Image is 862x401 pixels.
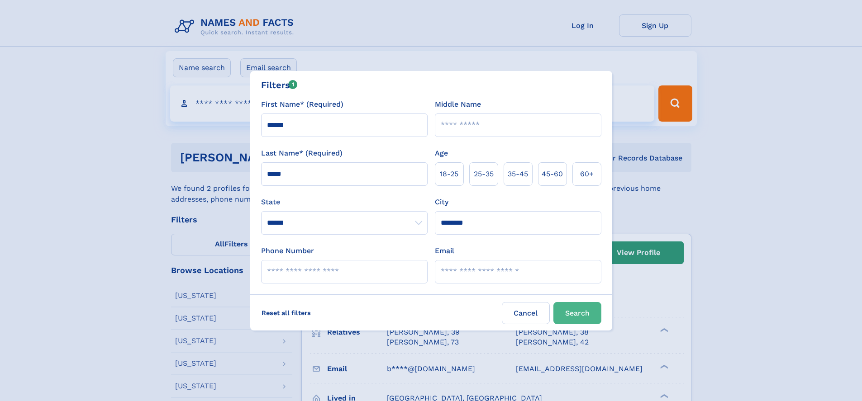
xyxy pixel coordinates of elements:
label: City [435,197,448,208]
label: First Name* (Required) [261,99,343,110]
div: Filters [261,78,298,92]
span: 18‑25 [440,169,458,179]
label: Reset all filters [256,302,317,324]
label: Last Name* (Required) [261,148,343,159]
button: Search [553,302,601,324]
label: State [261,197,428,208]
label: Phone Number [261,245,314,256]
span: 45‑60 [542,169,563,179]
span: 25‑35 [474,169,494,179]
label: Age [435,148,448,159]
label: Middle Name [435,99,481,110]
span: 35‑45 [508,169,528,179]
label: Email [435,245,454,256]
span: 60+ [580,169,594,179]
label: Cancel [502,302,550,324]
